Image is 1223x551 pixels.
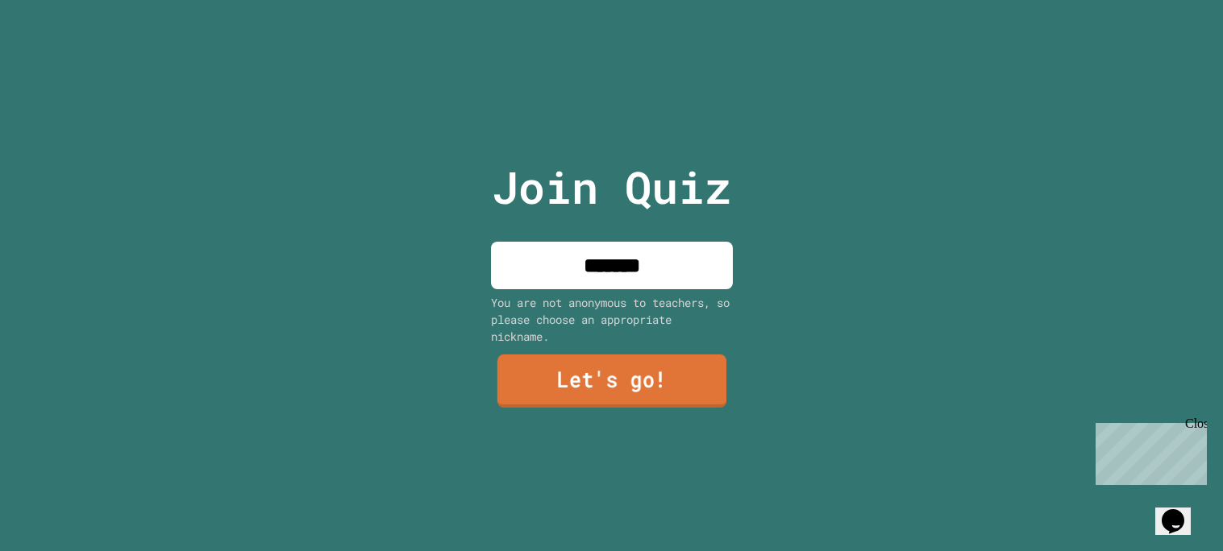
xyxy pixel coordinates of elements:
[497,354,726,408] a: Let's go!
[6,6,111,102] div: Chat with us now!Close
[492,154,731,221] p: Join Quiz
[1089,416,1207,485] iframe: chat widget
[491,294,733,345] div: You are not anonymous to teachers, so please choose an appropriate nickname.
[1155,487,1207,535] iframe: chat widget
